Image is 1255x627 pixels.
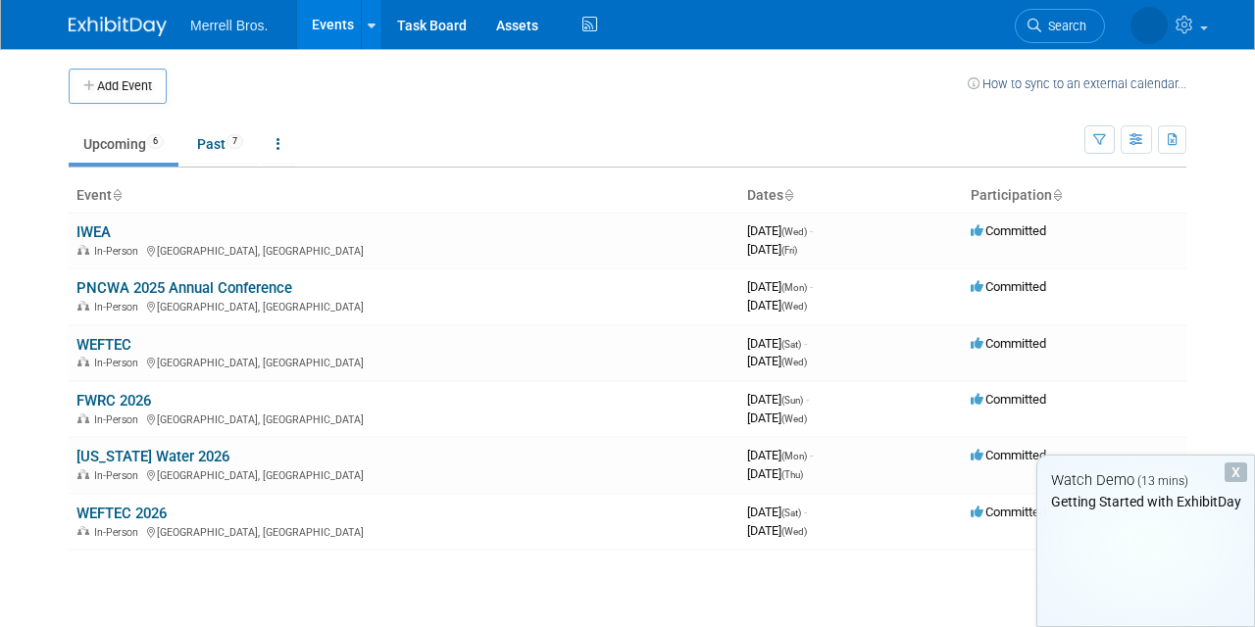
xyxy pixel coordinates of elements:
div: [GEOGRAPHIC_DATA], [GEOGRAPHIC_DATA] [76,410,731,426]
span: Committed [971,505,1046,519]
div: [GEOGRAPHIC_DATA], [GEOGRAPHIC_DATA] [76,523,731,539]
span: Search [1041,19,1086,33]
span: (Fri) [781,245,797,256]
div: Dismiss [1225,462,1247,482]
span: (Wed) [781,413,807,424]
span: [DATE] [747,354,807,368]
span: (Mon) [781,451,807,461]
div: Getting Started with ExhibitDay [1037,492,1254,511]
th: Event [69,179,739,213]
span: [DATE] [747,223,813,238]
span: [DATE] [747,336,807,351]
a: How to sync to an external calendar... [968,76,1186,91]
span: - [804,505,807,519]
img: In-Person Event [77,357,89,366]
th: Dates [739,179,963,213]
button: Add Event [69,69,167,104]
a: WEFTEC [76,336,131,354]
a: Past7 [182,125,258,163]
img: ExhibitDay [69,17,167,36]
span: 7 [226,134,243,149]
a: [US_STATE] Water 2026 [76,448,229,465]
span: - [810,223,813,238]
span: In-Person [94,526,144,539]
span: [DATE] [747,392,809,407]
span: [DATE] [747,466,803,481]
div: [GEOGRAPHIC_DATA], [GEOGRAPHIC_DATA] [76,466,731,482]
span: [DATE] [747,242,797,257]
img: In-Person Event [77,413,89,423]
span: [DATE] [747,523,807,538]
span: (Wed) [781,526,807,537]
span: (Sat) [781,339,801,350]
span: Committed [971,279,1046,294]
span: (Wed) [781,226,807,237]
a: PNCWA 2025 Annual Conference [76,279,292,297]
span: 6 [147,134,164,149]
a: FWRC 2026 [76,392,151,410]
span: Committed [971,448,1046,462]
span: (13 mins) [1137,474,1188,488]
span: [DATE] [747,448,813,462]
span: (Sat) [781,507,801,518]
span: (Sun) [781,395,803,406]
span: - [810,279,813,294]
span: In-Person [94,469,144,482]
img: In-Person Event [77,301,89,311]
div: Watch Demo [1037,470,1254,491]
span: Committed [971,392,1046,407]
img: In-Person Event [77,526,89,536]
a: Sort by Start Date [783,187,793,203]
span: - [810,448,813,462]
span: Merrell Bros. [190,18,268,33]
span: In-Person [94,413,144,426]
div: [GEOGRAPHIC_DATA], [GEOGRAPHIC_DATA] [76,298,731,313]
span: [DATE] [747,505,807,519]
span: (Mon) [781,282,807,293]
div: [GEOGRAPHIC_DATA], [GEOGRAPHIC_DATA] [76,242,731,258]
a: WEFTEC 2026 [76,505,167,522]
div: [GEOGRAPHIC_DATA], [GEOGRAPHIC_DATA] [76,354,731,369]
img: In-Person Event [77,469,89,479]
img: In-Person Event [77,245,89,255]
img: Charles Vancura [1130,7,1168,44]
a: Sort by Participation Type [1052,187,1062,203]
span: - [806,392,809,407]
span: [DATE] [747,410,807,425]
span: In-Person [94,301,144,313]
span: [DATE] [747,298,807,313]
a: IWEA [76,223,111,241]
span: In-Person [94,245,144,258]
span: - [804,336,807,351]
span: (Wed) [781,357,807,367]
th: Participation [963,179,1186,213]
span: Committed [971,336,1046,351]
span: (Wed) [781,301,807,312]
span: Committed [971,223,1046,238]
a: Search [1015,9,1105,43]
a: Upcoming6 [69,125,178,163]
a: Sort by Event Name [112,187,122,203]
span: [DATE] [747,279,813,294]
span: In-Person [94,357,144,369]
span: (Thu) [781,469,803,480]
